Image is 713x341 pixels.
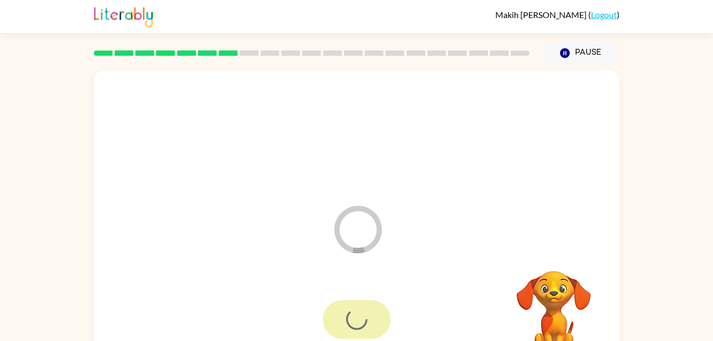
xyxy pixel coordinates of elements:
div: ( ) [495,10,620,20]
span: Makih [PERSON_NAME] [495,10,588,20]
a: Logout [591,10,617,20]
img: Literably [94,4,153,28]
button: Pause [543,41,620,65]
